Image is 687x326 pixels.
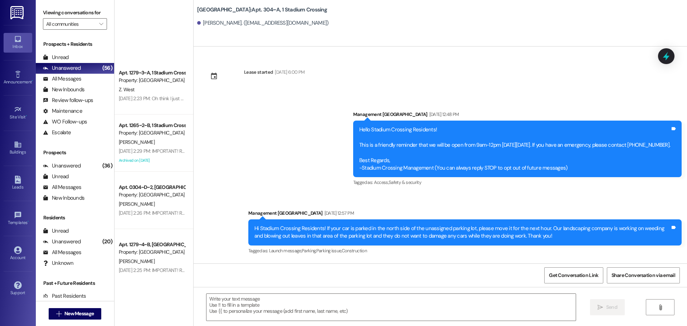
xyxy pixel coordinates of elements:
div: Lease started [244,68,273,76]
div: Past Residents [43,292,86,300]
div: [DATE] 12:57 PM [323,209,354,217]
div: Hi Stadium Crossing Residents! If your car is parked in the north side of the unassigned parking ... [254,225,670,240]
div: Archived on [DATE] [118,156,186,165]
div: Unanswered [43,64,81,72]
div: (56) [101,63,114,74]
i:  [598,305,603,310]
span: New Message [64,310,94,317]
span: • [26,113,27,118]
div: Apt. 1279~4~B, [GEOGRAPHIC_DATA] [119,241,185,248]
i:  [56,311,62,317]
div: Property: [GEOGRAPHIC_DATA] [119,77,185,84]
span: Send [606,303,617,311]
div: New Inbounds [43,86,84,93]
button: Share Conversation via email [607,267,680,283]
span: Parking , [302,248,316,254]
div: Apt. 1265~2~B, 1 Stadium Crossing Guarantors [119,122,185,129]
div: Tagged as: [248,245,682,256]
div: [PERSON_NAME]. ([EMAIL_ADDRESS][DOMAIN_NAME]) [197,19,329,27]
div: Unread [43,173,69,180]
div: Tagged as: [353,177,682,188]
div: Unanswered [43,238,81,245]
span: [PERSON_NAME] [119,139,155,145]
div: (20) [101,236,114,247]
span: Get Conversation Link [549,272,598,279]
a: Account [4,244,32,263]
button: New Message [49,308,102,320]
div: Maintenance [43,107,82,115]
div: All Messages [43,75,81,83]
span: Parking issue , [316,248,342,254]
label: Viewing conversations for [43,7,107,18]
span: Launch message , [269,248,302,254]
a: Site Visit • [4,103,32,123]
a: Buildings [4,138,32,158]
div: Unanswered [43,162,81,170]
div: Residents [36,214,114,222]
span: Z. West [119,86,134,93]
b: [GEOGRAPHIC_DATA]: Apt. 304~A, 1 Stadium Crossing [197,6,327,14]
div: Property: [GEOGRAPHIC_DATA] [119,248,185,256]
div: Property: [GEOGRAPHIC_DATA] [119,191,185,199]
div: [DATE] 2:23 PM: Oh think I just got the second text! [119,95,223,102]
span: [PERSON_NAME] [119,258,155,264]
div: Property: [GEOGRAPHIC_DATA] [119,129,185,137]
span: Construction [342,248,367,254]
div: WO Follow-ups [43,118,87,126]
div: New Inbounds [43,194,84,202]
a: Leads [4,174,32,193]
input: All communities [46,18,96,30]
i:  [99,21,103,27]
img: ResiDesk Logo [10,6,25,19]
div: Unknown [43,259,73,267]
div: Management [GEOGRAPHIC_DATA] [353,111,682,121]
div: Past + Future Residents [36,279,114,287]
a: Support [4,279,32,298]
div: Hello Stadium Crossing Residents! This is a friendly reminder that we will be open from 9am-12pm ... [359,126,670,172]
div: Escalate [43,129,71,136]
span: Safety & security [389,179,421,185]
div: [DATE] 6:00 PM [273,68,304,76]
div: All Messages [43,249,81,256]
button: Get Conversation Link [544,267,603,283]
span: Access , [374,179,389,185]
div: (36) [101,160,114,171]
div: Unread [43,54,69,61]
span: [PERSON_NAME] [119,201,155,207]
div: All Messages [43,184,81,191]
div: [DATE] 12:48 PM [428,111,459,118]
div: Prospects + Residents [36,40,114,48]
span: Share Conversation via email [612,272,675,279]
div: Prospects [36,149,114,156]
i:  [658,305,663,310]
a: Templates • [4,209,32,228]
button: Send [590,299,625,315]
div: Apt. 1279~3~A, 1 Stadium Crossing [119,69,185,77]
div: Review follow-ups [43,97,93,104]
span: • [32,78,33,83]
div: Management [GEOGRAPHIC_DATA] [248,209,682,219]
a: Inbox [4,33,32,52]
span: • [28,219,29,224]
div: Apt. 0304~D~2, [GEOGRAPHIC_DATA] [119,184,185,191]
div: Unread [43,227,69,235]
